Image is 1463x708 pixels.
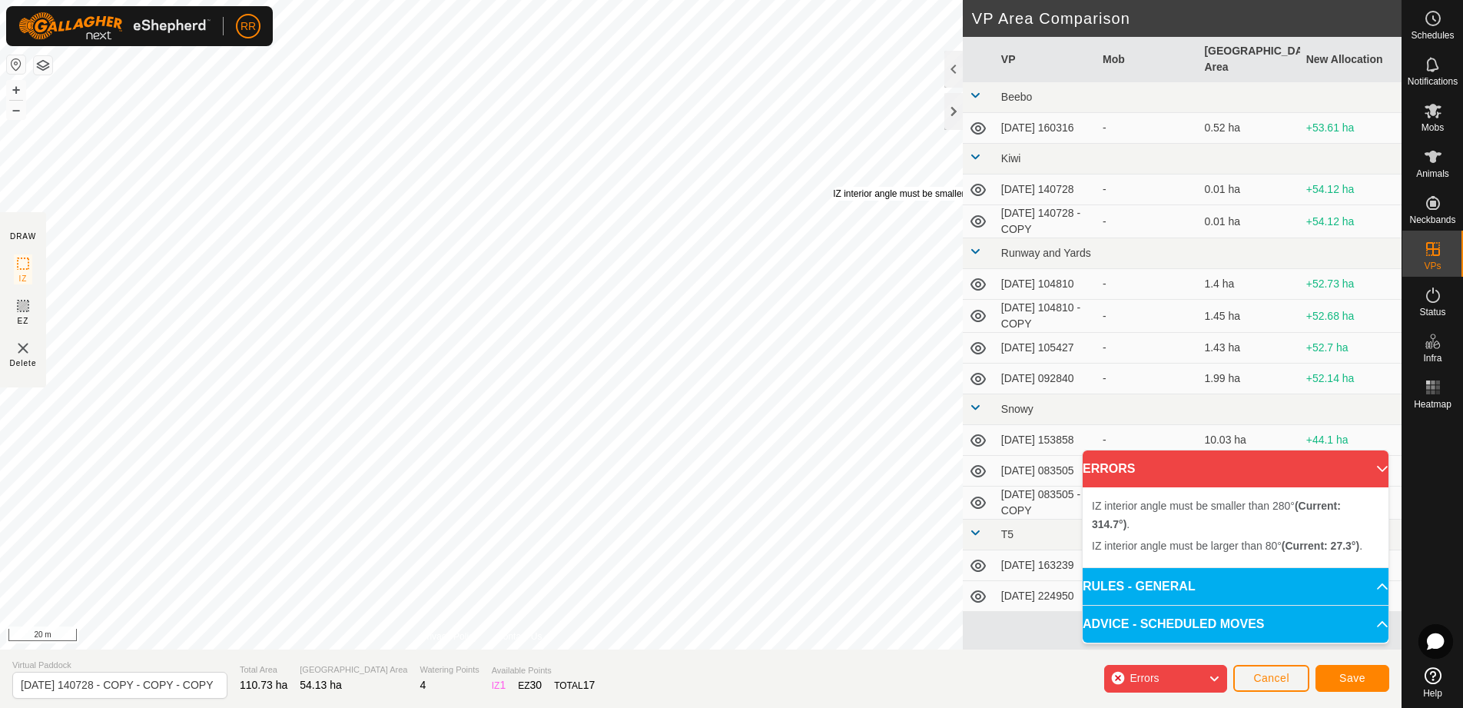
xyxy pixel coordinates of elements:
[420,630,478,643] a: Privacy Policy
[1300,113,1402,144] td: +53.61 ha
[1083,487,1388,567] p-accordion-content: ERRORS
[241,18,256,35] span: RR
[300,679,342,691] span: 54.13 ha
[1083,460,1135,478] span: ERRORS
[1416,169,1449,178] span: Animals
[1411,31,1454,40] span: Schedules
[1402,661,1463,704] a: Help
[554,677,595,693] div: TOTAL
[995,550,1096,581] td: [DATE] 163239
[1419,307,1445,317] span: Status
[1414,400,1451,409] span: Heatmap
[1300,37,1402,82] th: New Allocation
[1092,500,1341,530] span: IZ interior angle must be smaller than 280° .
[995,581,1096,612] td: [DATE] 224950
[300,663,407,676] span: [GEOGRAPHIC_DATA] Area
[1130,672,1159,684] span: Errors
[1300,300,1402,333] td: +52.68 ha
[1001,152,1021,165] span: Kiwi
[995,113,1096,144] td: [DATE] 160316
[1001,403,1033,415] span: Snowy
[1103,371,1192,387] div: -
[1198,364,1299,394] td: 1.99 ha
[14,339,32,357] img: VP
[1409,215,1455,224] span: Neckbands
[1198,113,1299,144] td: 0.52 ha
[19,273,28,284] span: IZ
[1300,333,1402,364] td: +52.7 ha
[34,56,52,75] button: Map Layers
[1103,276,1192,292] div: -
[1103,308,1192,324] div: -
[240,663,287,676] span: Total Area
[1103,214,1192,230] div: -
[1092,540,1362,552] span: IZ interior angle must be larger than 80° .
[833,187,1081,201] div: IZ interior angle must be smaller than 280° .
[995,425,1096,456] td: [DATE] 153858
[1423,689,1442,698] span: Help
[1315,665,1389,692] button: Save
[1253,672,1289,684] span: Cancel
[995,37,1096,82] th: VP
[1282,540,1359,552] b: (Current: 27.3°)
[10,357,37,369] span: Delete
[1198,175,1299,205] td: 0.01 ha
[1198,300,1299,333] td: 1.45 ha
[7,101,25,119] button: –
[1233,665,1309,692] button: Cancel
[1103,181,1192,198] div: -
[496,630,542,643] a: Contact Us
[1423,354,1441,363] span: Infra
[492,664,595,677] span: Available Points
[995,364,1096,394] td: [DATE] 092840
[18,315,29,327] span: EZ
[1083,615,1264,633] span: ADVICE - SCHEDULED MOVES
[12,659,227,672] span: Virtual Paddock
[492,677,506,693] div: IZ
[1001,247,1091,259] span: Runway and Yards
[995,333,1096,364] td: [DATE] 105427
[240,679,287,691] span: 110.73 ha
[1198,333,1299,364] td: 1.43 ha
[1424,261,1441,271] span: VPs
[1422,123,1444,132] span: Mobs
[995,269,1096,300] td: [DATE] 104810
[1096,37,1198,82] th: Mob
[995,456,1096,487] td: [DATE] 083505
[18,12,211,40] img: Gallagher Logo
[7,81,25,99] button: +
[1083,450,1388,487] p-accordion-header: ERRORS
[1198,205,1299,238] td: 0.01 ha
[1103,432,1192,448] div: -
[1300,205,1402,238] td: +54.12 ha
[1083,606,1388,643] p-accordion-header: ADVICE - SCHEDULED MOVES
[583,679,595,691] span: 17
[1300,175,1402,205] td: +54.12 ha
[420,663,479,676] span: Watering Points
[972,9,1402,28] h2: VP Area Comparison
[1083,577,1196,596] span: RULES - GENERAL
[995,205,1096,238] td: [DATE] 140728 - COPY
[1103,340,1192,356] div: -
[995,487,1096,520] td: [DATE] 083505 - COPY
[1083,568,1388,605] p-accordion-header: RULES - GENERAL
[1103,120,1192,136] div: -
[1198,269,1299,300] td: 1.4 ha
[1339,672,1365,684] span: Save
[995,175,1096,205] td: [DATE] 140728
[1300,269,1402,300] td: +52.73 ha
[995,300,1096,333] td: [DATE] 104810 - COPY
[530,679,542,691] span: 30
[1198,37,1299,82] th: [GEOGRAPHIC_DATA] Area
[1001,528,1013,540] span: T5
[10,231,36,242] div: DRAW
[1300,425,1402,456] td: +44.1 ha
[7,55,25,74] button: Reset Map
[518,677,542,693] div: EZ
[1001,91,1032,103] span: Beebo
[1300,364,1402,394] td: +52.14 ha
[1198,425,1299,456] td: 10.03 ha
[499,679,506,691] span: 1
[420,679,426,691] span: 4
[1408,77,1458,86] span: Notifications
